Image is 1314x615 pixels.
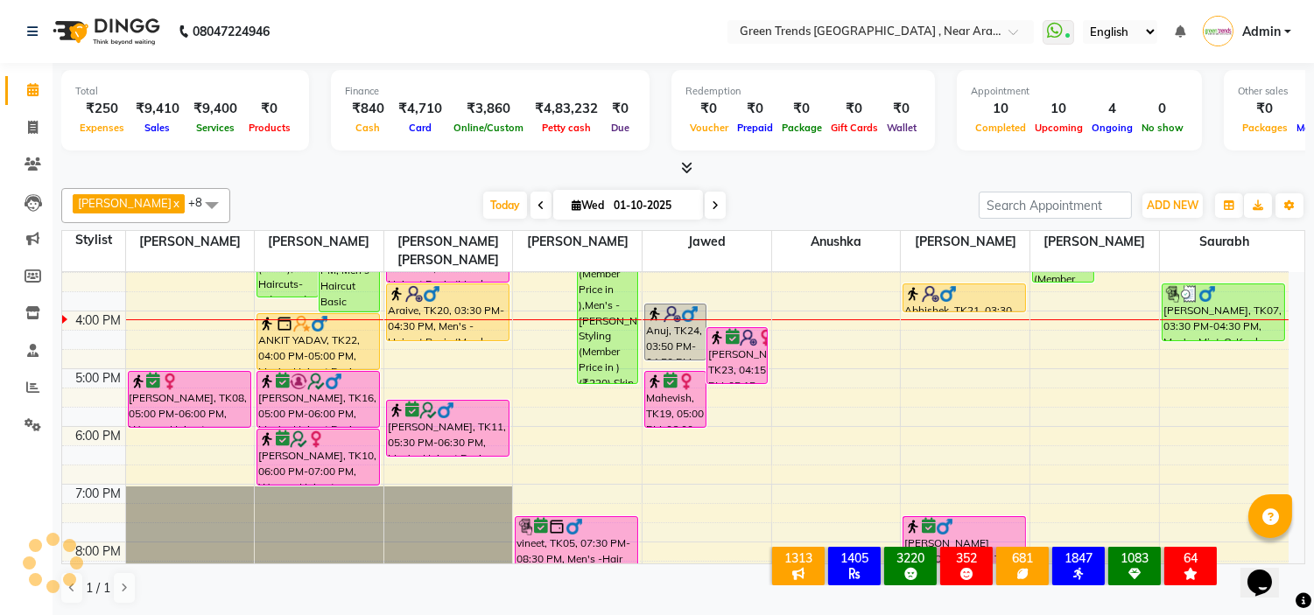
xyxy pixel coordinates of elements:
input: Search Appointment [979,192,1132,219]
div: [PERSON_NAME], TK08, 05:00 PM-06:00 PM, Women-Haircuts-Advanced Cut with in-curls / Out-Curls Blo... [129,372,250,427]
span: Package [777,122,826,134]
span: [PERSON_NAME] [255,231,383,253]
button: ADD NEW [1142,193,1203,218]
span: [PERSON_NAME] [126,231,255,253]
span: [PERSON_NAME] [1030,231,1159,253]
div: ₹4,83,232 [528,99,605,119]
span: Expenses [75,122,129,134]
span: Upcoming [1030,122,1087,134]
span: ADD NEW [1147,199,1198,212]
div: ₹0 [244,99,295,119]
span: Products [244,122,295,134]
span: Card [404,122,436,134]
span: Petty cash [538,122,595,134]
div: ₹0 [777,99,826,119]
div: 5:00 PM [73,369,125,388]
span: Online/Custom [449,122,528,134]
span: Sales [141,122,175,134]
div: Finance [345,84,636,99]
div: 10 [1030,99,1087,119]
div: 681 [1000,550,1045,566]
div: 4 [1087,99,1137,119]
div: [PERSON_NAME], TK23, 04:15 PM-05:15 PM, Men's -Haircut Basic (Member Price in ) [707,328,768,383]
span: Completed [971,122,1030,134]
span: Packages [1238,122,1292,134]
div: 0 [1137,99,1188,119]
div: Redemption [685,84,921,99]
div: ₹250 [75,99,129,119]
span: Jawed [643,231,771,253]
div: ₹0 [605,99,636,119]
span: [PERSON_NAME] [513,231,642,253]
span: Prepaid [733,122,777,134]
div: Appointment [971,84,1188,99]
span: [PERSON_NAME] [78,196,172,210]
span: Gift Cards [826,122,882,134]
iframe: chat widget [1240,545,1296,598]
div: 352 [944,550,989,566]
div: 7:00 PM [73,485,125,503]
span: Voucher [685,122,733,134]
div: 1847 [1056,550,1101,566]
div: ₹0 [826,99,882,119]
div: Anuj, TK24, 03:50 PM-04:50 PM, Men's -Haircut Basic (Member Price in ) [645,304,706,360]
div: vineet, TK05, 07:30 PM-08:30 PM, Men's -Hair Colouring - [MEDICAL_DATA] Free (Member Price in) [516,517,637,572]
span: No show [1137,122,1188,134]
div: 1083 [1112,550,1157,566]
div: ₹0 [1238,99,1292,119]
span: Wallet [882,122,921,134]
span: 1 / 1 [86,579,110,598]
div: 4:00 PM [73,311,125,330]
div: Stylist [62,231,125,249]
div: ₹3,860 [449,99,528,119]
div: 10 [971,99,1030,119]
div: [PERSON_NAME], TK07, 03:30 PM-04:30 PM, Men's -Mint-O-Kool Pedicure (Member Price in) (₹789) [1163,284,1285,340]
div: 6:00 PM [73,427,125,445]
img: logo [45,7,165,56]
b: 08047224946 [193,7,270,56]
span: Today [483,192,527,219]
div: [PERSON_NAME], TK11, 05:30 PM-06:30 PM, Men's -Haircut Basic (Member Price in ) [387,401,509,456]
div: ₹4,710 [391,99,449,119]
div: ₹9,410 [129,99,186,119]
div: Araive, TK20, 03:30 PM-04:30 PM, Men's -Haircut Basic (Member Price in ) [387,284,509,340]
div: ₹0 [882,99,921,119]
span: Wed [567,199,608,212]
div: ₹0 [733,99,777,119]
span: Due [607,122,634,134]
div: 1313 [776,550,821,566]
span: Admin [1242,23,1281,41]
div: ₹840 [345,99,391,119]
div: 64 [1168,550,1213,566]
span: Cash [352,122,385,134]
div: Total [75,84,295,99]
div: ₹0 [685,99,733,119]
div: 1405 [832,550,877,566]
div: [PERSON_NAME], TK16, 05:00 PM-06:00 PM, Men's -Haircut Basic (Member Price in ) [257,372,379,427]
div: [PERSON_NAME], TK10, 06:00 PM-07:00 PM, Women-Haircuts-Advanced Cut with in-curls / Out-Curls Blo... [257,430,379,485]
span: Ongoing [1087,122,1137,134]
input: 2025-10-01 [608,192,696,219]
div: 3220 [888,550,933,566]
div: Mahevish, TK19, 05:00 PM-06:00 PM, Women-Haircuts-Advanced Cut with in-curls / Out-Curls Blow dry... [645,372,706,427]
div: ANKIT YADAV, TK22, 04:00 PM-05:00 PM, Men's -Haircut Basic (Member Price in ) [257,314,379,369]
div: 8:00 PM [73,542,125,561]
span: Services [192,122,239,134]
img: Admin [1203,16,1233,46]
span: Saurabh [1160,231,1289,253]
span: [PERSON_NAME] [PERSON_NAME] [384,231,513,271]
div: ₹9,400 [186,99,244,119]
a: x [172,196,179,210]
div: Abhishek, TK21, 03:30 PM-04:00 PM, Men's -Haircut Basic (Price in ) [903,284,1025,311]
span: +8 [188,195,215,209]
span: [PERSON_NAME] [901,231,1029,253]
span: Anushka [772,231,901,253]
